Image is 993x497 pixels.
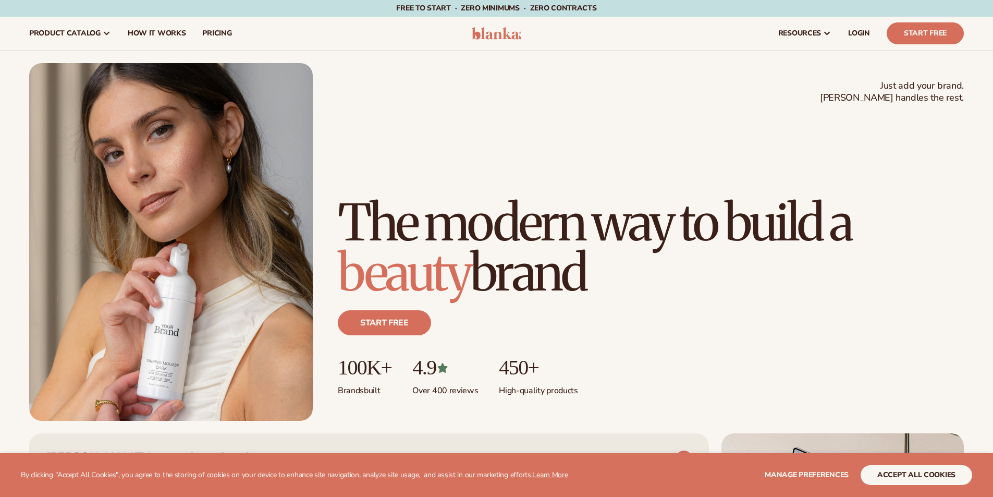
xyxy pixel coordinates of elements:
p: High-quality products [499,379,578,396]
a: How It Works [119,17,194,50]
button: accept all cookies [861,465,972,485]
span: Just add your brand. [PERSON_NAME] handles the rest. [820,80,964,104]
a: Start Free [887,22,964,44]
a: resources [770,17,840,50]
span: Free to start · ZERO minimums · ZERO contracts [396,3,596,13]
a: pricing [194,17,240,50]
span: beauty [338,241,470,304]
span: How It Works [128,29,186,38]
span: product catalog [29,29,101,38]
span: LOGIN [848,29,870,38]
p: By clicking "Accept All Cookies", you agree to the storing of cookies on your device to enhance s... [21,471,568,480]
p: 4.9 [412,356,478,379]
p: Over 400 reviews [412,379,478,396]
p: 100K+ [338,356,391,379]
span: resources [778,29,821,38]
span: pricing [202,29,231,38]
h1: The modern way to build a brand [338,198,964,298]
img: Female holding tanning mousse. [29,63,313,421]
a: product catalog [21,17,119,50]
a: Learn More [532,470,568,480]
p: 450+ [499,356,578,379]
a: LOGIN [840,17,878,50]
span: Manage preferences [765,470,849,480]
img: logo [472,27,521,40]
button: Manage preferences [765,465,849,485]
p: Brands built [338,379,391,396]
a: VIEW PRODUCTS [601,450,692,467]
a: Start free [338,310,431,335]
